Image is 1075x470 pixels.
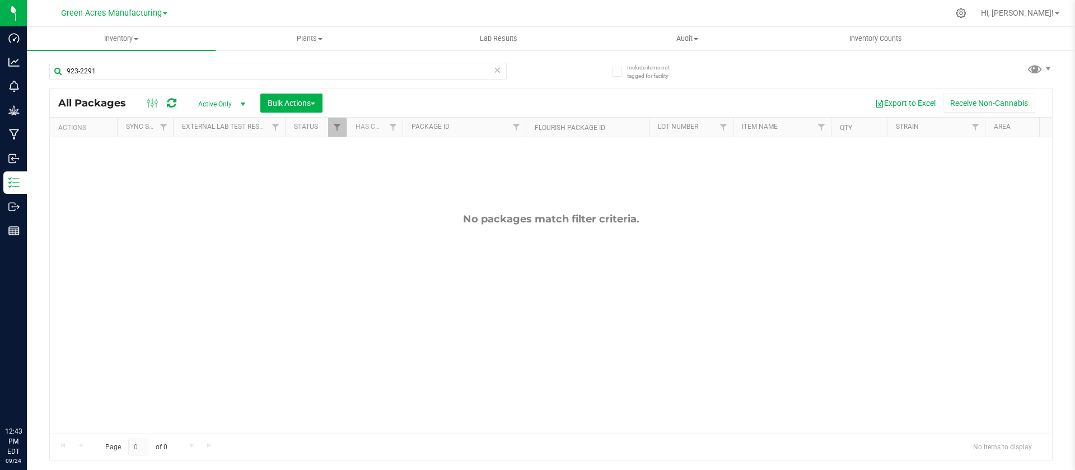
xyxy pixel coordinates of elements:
[840,124,852,132] a: Qty
[954,8,968,18] div: Manage settings
[412,123,450,131] a: Package ID
[268,99,315,108] span: Bulk Actions
[8,57,20,68] inline-svg: Analytics
[49,63,507,80] input: Search Package ID, Item Name, SKU, Lot or Part Number...
[8,81,20,92] inline-svg: Monitoring
[8,129,20,140] inline-svg: Manufacturing
[593,34,781,44] span: Audit
[8,225,20,236] inline-svg: Reports
[994,123,1011,131] a: Area
[627,63,683,80] span: Include items not tagged for facility
[27,34,216,44] span: Inventory
[27,27,216,50] a: Inventory
[50,213,1052,225] div: No packages match filter criteria.
[966,118,985,137] a: Filter
[347,118,403,137] th: Has COA
[493,63,501,77] span: Clear
[58,97,137,109] span: All Packages
[964,439,1041,455] span: No items to display
[535,124,605,132] a: Flourish Package ID
[58,124,113,132] div: Actions
[5,426,22,457] p: 12:43 PM EDT
[8,153,20,164] inline-svg: Inbound
[155,118,173,137] a: Filter
[8,201,20,212] inline-svg: Outbound
[465,34,532,44] span: Lab Results
[981,8,1054,17] span: Hi, [PERSON_NAME]!
[216,34,404,44] span: Plants
[8,177,20,188] inline-svg: Inventory
[294,123,318,131] a: Status
[267,118,285,137] a: Filter
[96,439,176,456] span: Page of 0
[8,32,20,44] inline-svg: Dashboard
[5,457,22,465] p: 09/24
[384,118,403,137] a: Filter
[834,34,917,44] span: Inventory Counts
[593,27,782,50] a: Audit
[260,94,322,113] button: Bulk Actions
[11,380,45,414] iframe: Resource center
[812,118,831,137] a: Filter
[182,123,270,131] a: External Lab Test Result
[868,94,943,113] button: Export to Excel
[658,123,698,131] a: Lot Number
[328,118,347,137] a: Filter
[782,27,970,50] a: Inventory Counts
[507,118,526,137] a: Filter
[216,27,404,50] a: Plants
[742,123,778,131] a: Item Name
[943,94,1035,113] button: Receive Non-Cannabis
[896,123,919,131] a: Strain
[126,123,169,131] a: Sync Status
[33,379,46,392] iframe: Resource center unread badge
[61,8,162,18] span: Green Acres Manufacturing
[404,27,593,50] a: Lab Results
[8,105,20,116] inline-svg: Grow
[714,118,733,137] a: Filter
